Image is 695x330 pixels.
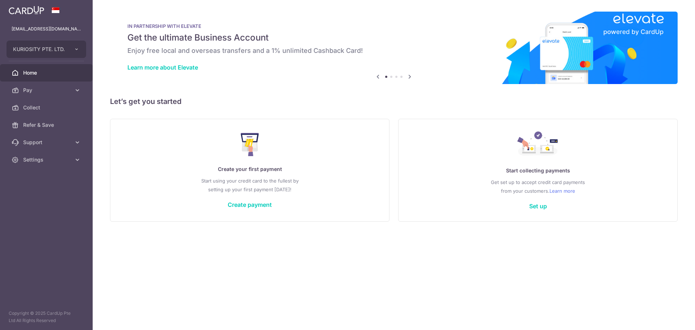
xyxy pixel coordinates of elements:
[23,121,71,129] span: Refer & Save
[127,23,660,29] p: IN PARTNERSHIP WITH ELEVATE
[13,46,67,53] span: KURIOSITY PTE. LTD.
[127,64,198,71] a: Learn more about Elevate
[127,32,660,43] h5: Get the ultimate Business Account
[9,6,44,14] img: CardUp
[549,187,575,195] a: Learn more
[125,176,375,194] p: Start using your credit card to the fullest by setting up your first payment [DATE]!
[110,12,678,84] img: Renovation banner
[517,131,559,158] img: Collect Payment
[23,87,71,94] span: Pay
[228,201,272,208] a: Create payment
[23,156,71,163] span: Settings
[529,202,547,210] a: Set up
[23,139,71,146] span: Support
[125,165,375,174] p: Create your first payment
[12,25,81,33] p: [EMAIL_ADDRESS][DOMAIN_NAME]
[110,96,678,107] h5: Let’s get you started
[7,41,86,58] button: KURIOSITY PTE. LTD.
[23,104,71,111] span: Collect
[127,46,660,55] h6: Enjoy free local and overseas transfers and a 1% unlimited Cashback Card!
[23,69,71,76] span: Home
[241,133,259,156] img: Make Payment
[413,166,663,175] p: Start collecting payments
[413,178,663,195] p: Get set up to accept credit card payments from your customers.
